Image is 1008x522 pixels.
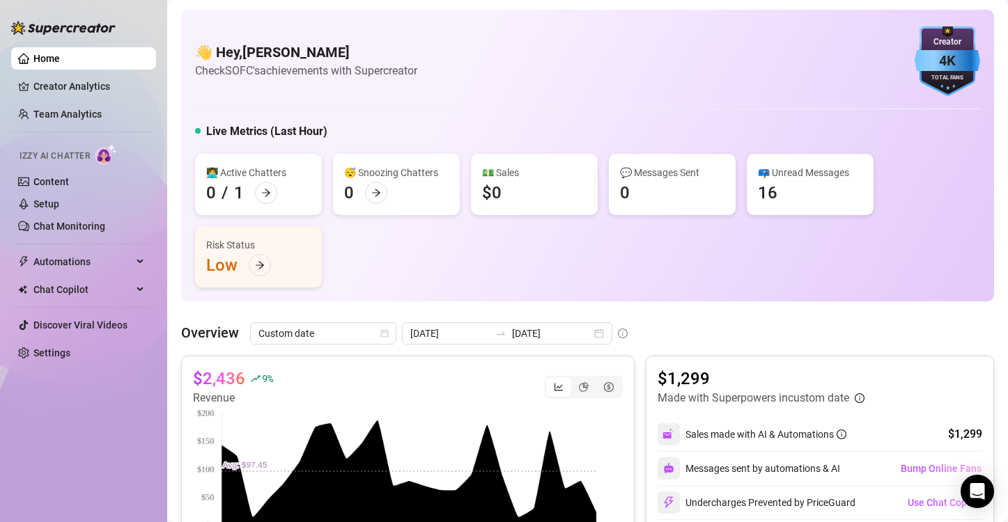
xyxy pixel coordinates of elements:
[410,326,490,341] input: Start date
[554,382,564,392] span: line-chart
[900,457,982,480] button: Bump Online Fans
[837,429,846,439] span: info-circle
[33,198,59,209] a: Setup
[915,74,980,83] div: Total Fans
[33,109,102,120] a: Team Analytics
[193,367,245,390] article: $2,436
[961,475,994,508] div: Open Intercom Messenger
[18,285,27,294] img: Chat Copilot
[11,21,116,35] img: logo-BBDzfeDw.svg
[371,188,381,198] span: arrow-right
[658,457,840,480] div: Messages sent by automations & AI
[380,329,389,338] span: calendar
[33,347,70,358] a: Settings
[662,496,675,509] img: svg%3e
[234,182,244,204] div: 1
[193,390,272,406] article: Revenue
[33,176,69,187] a: Content
[620,182,630,204] div: 0
[258,323,388,344] span: Custom date
[262,372,272,385] span: 9 %
[33,75,145,97] a: Creator Analytics
[663,463,674,474] img: svg%3e
[482,182,502,204] div: $0
[618,329,628,338] span: info-circle
[662,428,675,441] img: svg%3e
[18,256,29,267] span: thunderbolt
[658,491,855,514] div: Undercharges Prevented by PriceGuard
[344,182,354,204] div: 0
[33,53,60,64] a: Home
[948,426,982,443] div: $1,299
[901,463,982,474] span: Bump Online Fans
[915,26,980,96] img: blue-badge-DgoSNQY1.svg
[658,390,849,406] article: Made with Superpowers in custom date
[195,42,417,62] h4: 👋 Hey, [PERSON_NAME]
[33,278,132,301] span: Chat Copilot
[512,326,591,341] input: End date
[181,322,239,343] article: Overview
[206,182,216,204] div: 0
[545,376,623,398] div: segmented control
[907,491,982,514] button: Use Chat Copilot
[658,367,864,390] article: $1,299
[33,251,132,273] span: Automations
[495,328,506,339] span: swap-right
[95,144,117,164] img: AI Chatter
[855,393,864,403] span: info-circle
[206,165,311,180] div: 👩‍💻 Active Chatters
[251,374,261,383] span: rise
[915,50,980,72] div: 4K
[33,221,105,232] a: Chat Monitoring
[195,62,417,79] article: Check SOFC's achievements with Supercreator
[685,427,846,442] div: Sales made with AI & Automations
[604,382,614,392] span: dollar-circle
[344,165,449,180] div: 😴 Snoozing Chatters
[908,497,982,508] span: Use Chat Copilot
[758,165,862,180] div: 📪 Unread Messages
[482,165,587,180] div: 💵 Sales
[758,182,777,204] div: 16
[620,165,724,180] div: 💬 Messages Sent
[255,260,265,270] span: arrow-right
[20,150,90,163] span: Izzy AI Chatter
[495,328,506,339] span: to
[915,35,980,49] div: Creator
[206,123,327,140] h5: Live Metrics (Last Hour)
[261,188,271,198] span: arrow-right
[206,237,311,253] div: Risk Status
[579,382,589,392] span: pie-chart
[33,319,127,331] a: Discover Viral Videos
